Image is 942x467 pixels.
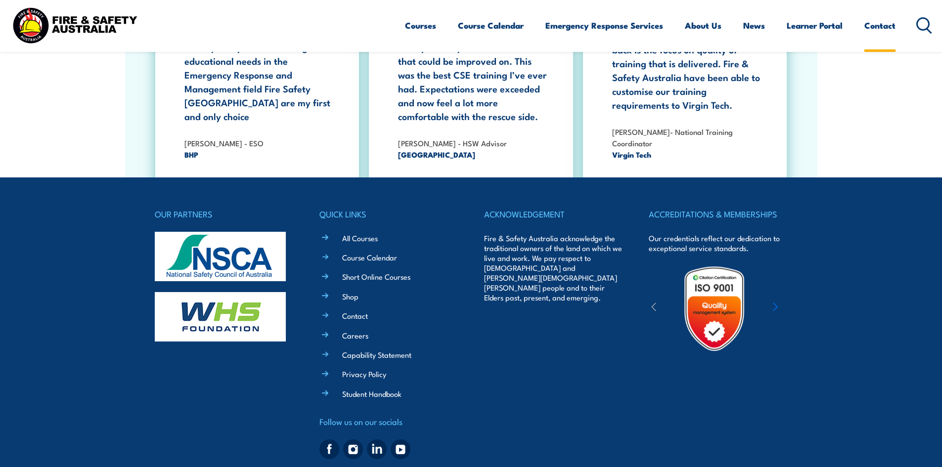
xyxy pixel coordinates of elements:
strong: [PERSON_NAME] - HSW Advisor [398,137,507,148]
h4: OUR PARTNERS [155,207,293,221]
p: For any of my future training and educational needs in the Emergency Response and Management fiel... [184,40,335,123]
p: Fire & Safety Australia acknowledge the traditional owners of the land on which we live and work.... [484,233,623,302]
h4: ACCREDITATIONS & MEMBERSHIPS [649,207,787,221]
strong: [PERSON_NAME]- National Training Coordinator [612,126,733,148]
a: Course Calendar [458,12,524,39]
a: Privacy Policy [342,369,386,379]
span: Virgin Tech [612,149,763,160]
a: All Courses [342,233,378,243]
a: Course Calendar [342,252,397,262]
img: whs-logo-footer [155,292,286,341]
a: About Us [685,12,721,39]
a: News [743,12,765,39]
img: ewpa-logo [758,292,844,326]
h4: Follow us on our socials [319,415,458,428]
a: Courses [405,12,436,39]
a: Learner Portal [787,12,843,39]
p: Our credentials reflect our dedication to exceptional service standards. [649,233,787,253]
p: The reason that we keep coming back is the focus on quality of training that is delivered. Fire &... [612,29,763,112]
a: Careers [342,330,368,340]
a: Capability Statement [342,349,411,360]
a: Student Handbook [342,388,402,399]
h4: QUICK LINKS [319,207,458,221]
span: BHP [184,149,335,160]
img: Untitled design (19) [671,265,758,352]
span: [GEOGRAPHIC_DATA] [398,149,548,160]
a: Contact [342,310,368,321]
a: Emergency Response Services [545,12,663,39]
a: Contact [864,12,896,39]
img: nsca-logo-footer [155,232,286,281]
h4: ACKNOWLEDGEMENT [484,207,623,221]
strong: [PERSON_NAME] - ESO [184,137,264,148]
a: Short Online Courses [342,271,410,282]
a: Shop [342,291,359,301]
